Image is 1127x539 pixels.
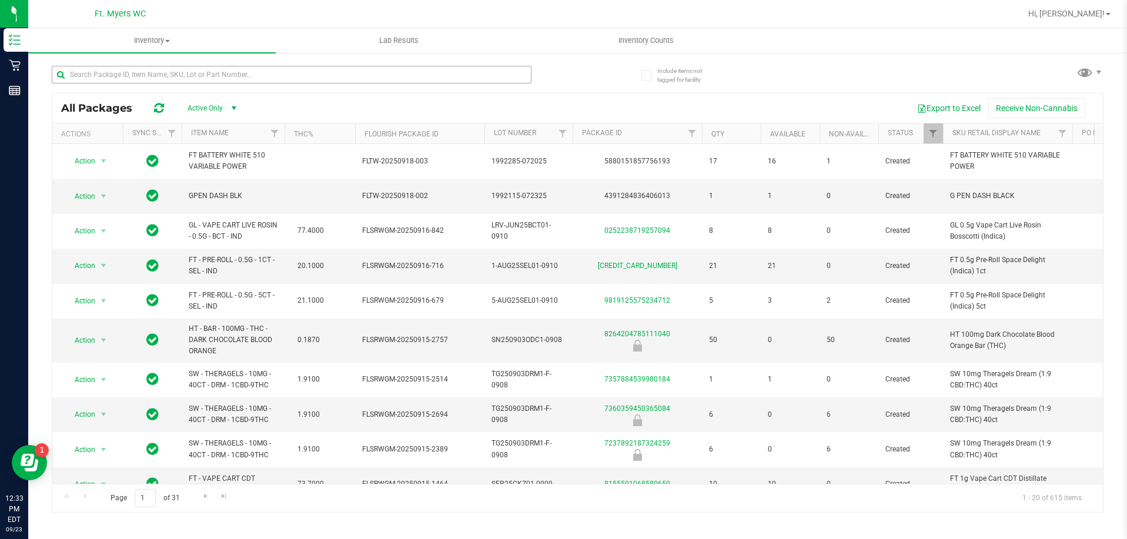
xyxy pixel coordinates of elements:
[96,257,111,274] span: select
[827,409,871,420] span: 6
[292,476,330,493] span: 73.7000
[709,260,754,272] span: 21
[571,156,704,167] div: 5880151857756193
[189,150,277,172] span: FT BATTERY WHITE 510 VARIABLE POWER
[189,438,277,460] span: SW - THERAGELS - 10MG - 40CT - DRM - 1CBD-9THC
[364,130,439,138] a: Flourish Package ID
[1082,129,1099,137] a: PO ID
[189,473,277,496] span: FT - VAPE CART CDT DISTILLATE - 1G - CKZ - HYB
[827,444,871,455] span: 6
[604,480,670,488] a: 8155591068580659
[950,290,1065,312] span: FT 0.5g Pre-Roll Space Delight (Indica) 5ct
[64,371,96,388] span: Action
[64,476,96,493] span: Action
[491,478,566,490] span: SEP25CKZ01-0909
[64,188,96,205] span: Action
[950,190,1065,202] span: G PEN DASH BLACK
[52,66,531,83] input: Search Package ID, Item Name, SKU, Lot or Part Number...
[189,220,277,242] span: GL - VAPE CART LIVE ROSIN - 0.5G - BCT - IND
[61,130,118,138] div: Actions
[885,156,936,167] span: Created
[571,340,704,351] div: Launch Hold
[189,190,277,202] span: GPEN DASH BLK
[276,28,523,53] a: Lab Results
[709,409,754,420] span: 6
[96,153,111,169] span: select
[64,257,96,274] span: Action
[362,334,477,346] span: FLSRWGM-20250915-2757
[709,295,754,306] span: 5
[950,329,1065,351] span: HT 100mg Dark Chocolate Blood Orange Bar (THC)
[711,130,724,138] a: Qty
[96,223,111,239] span: select
[146,441,159,457] span: In Sync
[64,441,96,458] span: Action
[362,225,477,236] span: FLSRWGM-20250916-842
[64,153,96,169] span: Action
[292,222,330,239] span: 77.4000
[553,123,573,143] a: Filter
[363,35,434,46] span: Lab Results
[362,444,477,455] span: FLSRWGM-20250915-2389
[604,330,670,338] a: 8264204785111040
[491,156,566,167] span: 1992285-072025
[827,225,871,236] span: 0
[827,190,871,202] span: 0
[768,444,812,455] span: 0
[146,292,159,309] span: In Sync
[582,129,622,137] a: Package ID
[768,260,812,272] span: 21
[146,371,159,387] span: In Sync
[709,156,754,167] span: 17
[146,257,159,274] span: In Sync
[1013,489,1091,507] span: 1 - 20 of 615 items
[950,150,1065,172] span: FT BATTERY WHITE 510 VARIABLE POWER
[292,257,330,274] span: 20.1000
[362,478,477,490] span: FLSRWGM-20250915-1464
[827,295,871,306] span: 2
[96,188,111,205] span: select
[292,371,326,388] span: 1.9100
[571,414,704,426] div: Newly Received
[604,375,670,383] a: 7357884539980184
[768,409,812,420] span: 0
[35,443,49,457] iframe: Resource center unread badge
[952,129,1041,137] a: Sku Retail Display Name
[96,406,111,423] span: select
[709,334,754,346] span: 50
[571,449,704,461] div: Newly Received
[61,102,144,115] span: All Packages
[988,98,1085,118] button: Receive Non-Cannabis
[265,123,285,143] a: Filter
[362,295,477,306] span: FLSRWGM-20250916-679
[885,225,936,236] span: Created
[768,190,812,202] span: 1
[709,225,754,236] span: 8
[709,374,754,385] span: 1
[885,444,936,455] span: Created
[362,156,477,167] span: FLTW-20250918-003
[5,525,23,534] p: 09/23
[709,190,754,202] span: 1
[598,262,677,270] a: [CREDIT_CARD_NUMBER]
[216,489,233,505] a: Go to the last page
[491,369,566,391] span: TG250903DRM1-F-0908
[96,332,111,349] span: select
[96,371,111,388] span: select
[189,369,277,391] span: SW - THERAGELS - 10MG - 40CT - DRM - 1CBD-9THC
[950,255,1065,277] span: FT 0.5g Pre-Roll Space Delight (Indica) 1ct
[9,59,21,71] inline-svg: Retail
[950,473,1065,496] span: FT 1g Vape Cart CDT Distillate Cakez (Hybrid)
[604,439,670,447] a: 7237892187324259
[64,223,96,239] span: Action
[604,296,670,304] a: 9819125575234712
[294,130,313,138] a: THC%
[491,438,566,460] span: TG250903DRM1-F-0908
[491,334,566,346] span: SN250903ODC1-0908
[885,409,936,420] span: Created
[101,489,189,507] span: Page of 31
[146,406,159,423] span: In Sync
[885,374,936,385] span: Created
[523,28,770,53] a: Inventory Counts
